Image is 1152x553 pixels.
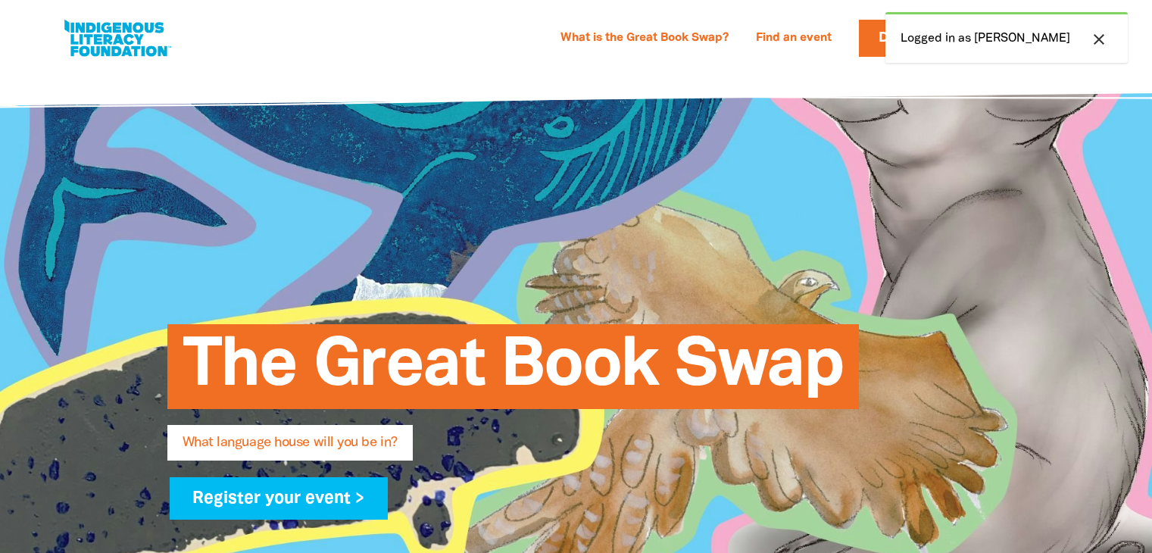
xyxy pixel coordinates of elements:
div: Logged in as [PERSON_NAME] [885,12,1128,63]
a: Register your event > [170,477,389,520]
a: What is the Great Book Swap? [551,27,738,51]
span: What language house will you be in? [183,436,398,461]
span: The Great Book Swap [183,336,844,409]
i: close [1090,30,1108,48]
a: Find an event [747,27,841,51]
a: Donate [859,20,954,57]
button: close [1085,30,1113,49]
